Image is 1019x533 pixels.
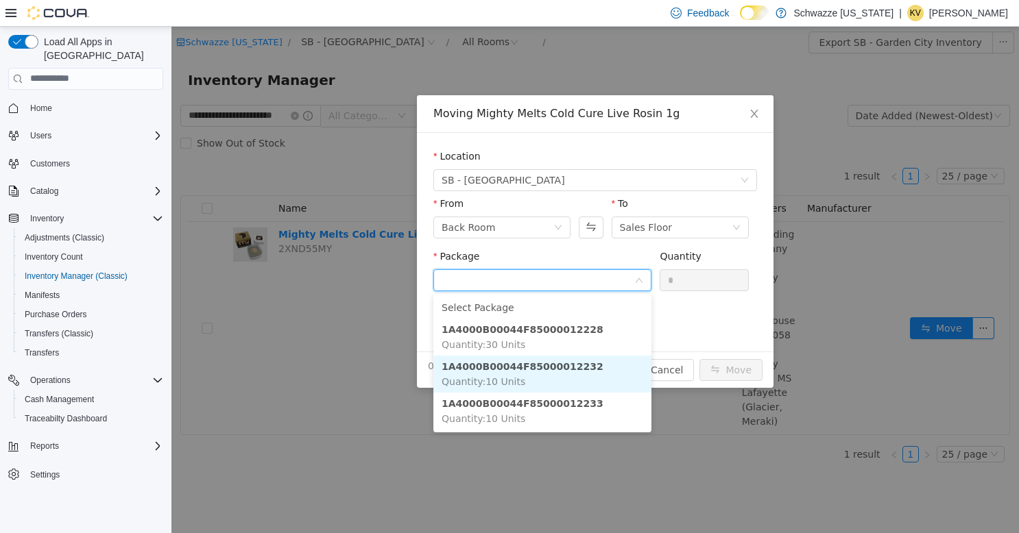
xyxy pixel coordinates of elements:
button: Cash Management [14,390,169,409]
span: Home [30,103,52,114]
i: icon: down [383,197,391,206]
span: Cash Management [25,394,94,405]
button: Traceabilty Dashboard [14,409,169,428]
li: Select Package [262,270,480,292]
label: From [262,171,292,182]
button: Cancel [468,332,523,354]
p: | [899,5,902,21]
input: Dark Mode [740,5,769,20]
a: Manifests [19,287,65,303]
div: Sales Floor [448,190,501,211]
button: Users [25,127,57,144]
button: Inventory Count [14,247,169,266]
span: Manifests [25,290,60,301]
span: Reports [30,441,59,451]
span: Settings [25,465,163,482]
a: Home [25,100,58,116]
span: Purchase Orders [19,306,163,323]
button: Reports [25,438,64,454]
span: Quantity : 30 Units [270,312,354,323]
span: Transfers (Classic) [19,325,163,342]
li: 1A4000B00044F85000012233 [262,366,480,403]
span: Operations [30,375,71,386]
button: Catalog [3,182,169,201]
button: Users [3,126,169,145]
button: Operations [3,371,169,390]
button: Manifests [14,286,169,305]
button: Transfers (Classic) [14,324,169,343]
nav: Complex example [8,92,163,520]
a: Transfers (Classic) [19,325,99,342]
button: Operations [25,372,76,388]
strong: 1A4000B00044F85000012232 [270,334,432,345]
span: Operations [25,372,163,388]
img: Cova [27,6,89,20]
a: Inventory Manager (Classic) [19,268,133,284]
span: Inventory Count [19,249,163,265]
a: Cash Management [19,391,99,408]
span: Transfers (Classic) [25,328,93,339]
span: Catalog [25,183,163,199]
a: Adjustments (Classic) [19,230,110,246]
span: Inventory [25,210,163,227]
strong: 1A4000B00044F85000012233 [270,371,432,382]
button: Purchase Orders [14,305,169,324]
a: Inventory Count [19,249,88,265]
button: Customers [3,153,169,173]
strong: 1A4000B00044F85000012228 [270,297,432,308]
span: Adjustments (Classic) [25,232,104,243]
button: Swap [407,190,431,212]
span: Settings [30,469,60,480]
li: 1A4000B00044F85000012228 [262,292,480,329]
span: Users [25,127,163,144]
span: Inventory [30,213,64,224]
i: icon: close [577,82,588,92]
p: [PERSON_NAME] [929,5,1008,21]
div: Kristine Valdez [907,5,924,21]
span: Adjustments (Classic) [19,230,163,246]
span: Users [30,130,51,141]
i: icon: down [561,197,569,206]
span: Traceabilty Dashboard [19,410,163,427]
span: Quantity : 10 Units [270,386,354,397]
label: Package [262,224,308,235]
span: Customers [25,155,163,172]
span: Transfers [25,347,59,358]
span: Reports [25,438,163,454]
a: Traceabilty Dashboard [19,410,112,427]
span: Transfers [19,345,163,361]
a: Settings [25,467,65,483]
span: Feedback [687,6,729,20]
span: Inventory Count [25,251,83,262]
a: Customers [25,156,75,172]
label: To [440,171,457,182]
input: Quantity [489,243,577,264]
span: Inventory Manager (Classic) [19,268,163,284]
span: Cash Management [19,391,163,408]
button: Home [3,98,169,118]
span: Home [25,99,163,116]
button: Inventory [3,209,169,228]
span: SB - Garden City [270,143,394,164]
i: icon: down [569,149,577,159]
span: Purchase Orders [25,309,87,320]
button: Reports [3,436,169,456]
a: Transfers [19,345,64,361]
label: Quantity [488,224,530,235]
li: 1A4000B00044F85000012232 [262,329,480,366]
label: Location [262,124,309,135]
span: 0 Units will be moved. [256,332,363,347]
span: Customers [30,158,70,169]
span: Quantity : 10 Units [270,349,354,360]
button: Adjustments (Classic) [14,228,169,247]
button: Inventory [25,210,69,227]
button: Inventory Manager (Classic) [14,266,169,286]
button: Catalog [25,183,64,199]
div: Moving Mighty Melts Cold Cure Live Rosin 1g [262,79,586,95]
a: Purchase Orders [19,306,93,323]
span: Manifests [19,287,163,303]
span: Catalog [30,186,58,197]
button: Settings [3,464,169,484]
div: Back Room [270,190,324,211]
